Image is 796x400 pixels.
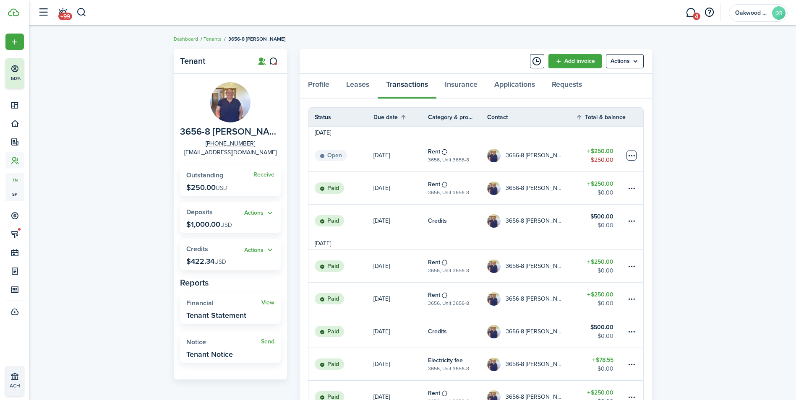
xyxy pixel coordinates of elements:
[186,170,223,180] span: Outstanding
[506,152,564,159] table-profile-info-text: 3656-8 [PERSON_NAME]
[55,2,70,23] a: Notifications
[683,2,699,23] a: Messaging
[487,358,501,371] img: 3656-8 Stacey Willis
[315,150,347,161] status: Open
[428,283,487,315] a: Rent3656, Unit 3656-8
[186,257,226,265] p: $422.34
[373,184,390,192] p: [DATE]
[186,299,261,307] widget-stats-title: Financial
[576,283,626,315] a: $250.00$0.00
[315,358,344,370] status: Paid
[428,205,487,237] a: Credits
[428,365,469,372] table-subtitle: 3656, Unit 3656-8
[308,139,373,171] a: Open
[428,348,487,380] a: Electricity fee3656, Unit 3656-8
[5,34,24,50] button: Open menu
[315,215,344,227] status: Paid
[58,13,72,20] span: +99
[587,290,613,299] table-amount-title: $250.00
[428,327,447,336] table-info-title: Credits
[373,327,390,336] p: [DATE]
[35,5,51,21] button: Open sidebar
[174,35,198,43] a: Dashboard
[598,188,613,197] table-amount-description: $0.00
[5,187,24,201] a: sp
[592,356,613,364] table-amount-title: $78.55
[428,216,447,225] table-info-title: Credits
[487,315,576,348] a: 3656-8 Stacey Willis3656-8 [PERSON_NAME]
[587,388,613,397] table-amount-title: $250.00
[487,172,576,204] a: 3656-8 Stacey Willis3656-8 [PERSON_NAME]
[487,149,501,162] img: 3656-8 Stacey Willis
[244,208,274,218] button: Open menu
[373,315,428,348] a: [DATE]
[186,220,232,229] p: $1,000.00
[308,315,373,348] a: Paid
[308,239,337,248] td: [DATE]
[591,156,613,164] table-amount-description: $250.00
[506,185,564,192] table-profile-info-text: 3656-8 [PERSON_NAME]
[373,283,428,315] a: [DATE]
[5,366,24,396] a: ACH
[598,221,613,230] table-amount-description: $0.00
[576,139,626,171] a: $250.00$250.00
[506,218,564,224] table-profile-info-text: 3656-8 [PERSON_NAME]
[214,257,226,266] span: USD
[506,361,564,368] table-profile-info-text: 3656-8 [PERSON_NAME]
[587,257,613,266] table-amount-title: $250.00
[180,276,281,289] panel-main-subtitle: Reports
[428,139,487,171] a: Rent3656, Unit 3656-8
[5,173,24,187] a: tn
[506,296,564,302] table-profile-info-text: 3656-8 [PERSON_NAME]
[308,128,337,137] td: [DATE]
[576,250,626,282] a: $250.00$0.00
[548,54,602,68] a: Add invoice
[506,328,564,335] table-profile-info-text: 3656-8 [PERSON_NAME]
[428,180,440,189] table-info-title: Rent
[373,112,428,122] th: Sort
[315,293,344,305] status: Paid
[428,113,487,122] th: Category & property
[373,348,428,380] a: [DATE]
[186,207,213,217] span: Deposits
[428,315,487,348] a: Credits
[543,74,590,99] a: Requests
[428,299,469,307] table-subtitle: 3656, Unit 3656-8
[228,35,285,43] span: 3656-8 [PERSON_NAME]
[216,184,227,192] span: USD
[487,182,501,195] img: 3656-8 Stacey Willis
[598,364,613,373] table-amount-description: $0.00
[308,283,373,315] a: Paid
[244,245,274,255] button: Actions
[186,183,227,192] p: $250.00
[576,205,626,237] a: $500.00$0.00
[486,74,543,99] a: Applications
[180,56,247,66] panel-main-title: Tenant
[530,54,544,68] button: Timeline
[587,147,613,156] table-amount-title: $250.00
[315,326,344,338] status: Paid
[5,58,75,88] button: 50%
[184,148,277,157] a: [EMAIL_ADDRESS][DOMAIN_NAME]
[373,262,390,270] p: [DATE]
[261,299,274,306] a: View
[308,172,373,204] a: Paid
[204,35,222,43] a: Tenants
[487,348,576,380] a: 3656-8 Stacey Willis3656-8 [PERSON_NAME]
[598,299,613,308] table-amount-description: $0.00
[10,75,21,82] p: 50%
[487,292,501,306] img: 3656-8 Stacey Willis
[606,54,644,68] button: Open menu
[428,172,487,204] a: Rent3656, Unit 3656-8
[253,171,274,178] a: Receive
[506,263,564,270] table-profile-info-text: 3656-8 [PERSON_NAME]
[487,325,501,338] img: 3656-8 Stacey Willis
[428,147,440,156] table-info-title: Rent
[487,113,576,122] th: Contact
[487,283,576,315] a: 3656-8 Stacey Willis3656-8 [PERSON_NAME]
[428,250,487,282] a: Rent3656, Unit 3656-8
[590,212,613,221] table-amount-title: $500.00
